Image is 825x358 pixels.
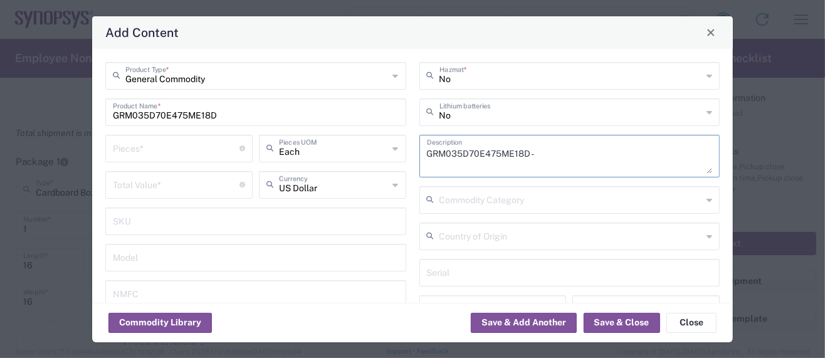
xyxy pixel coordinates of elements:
h4: Add Content [105,23,179,41]
button: Commodity Library [108,313,212,333]
button: Close [666,313,717,333]
button: Close [702,24,720,41]
button: Save & Close [584,313,660,333]
button: Save & Add Another [471,313,577,333]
